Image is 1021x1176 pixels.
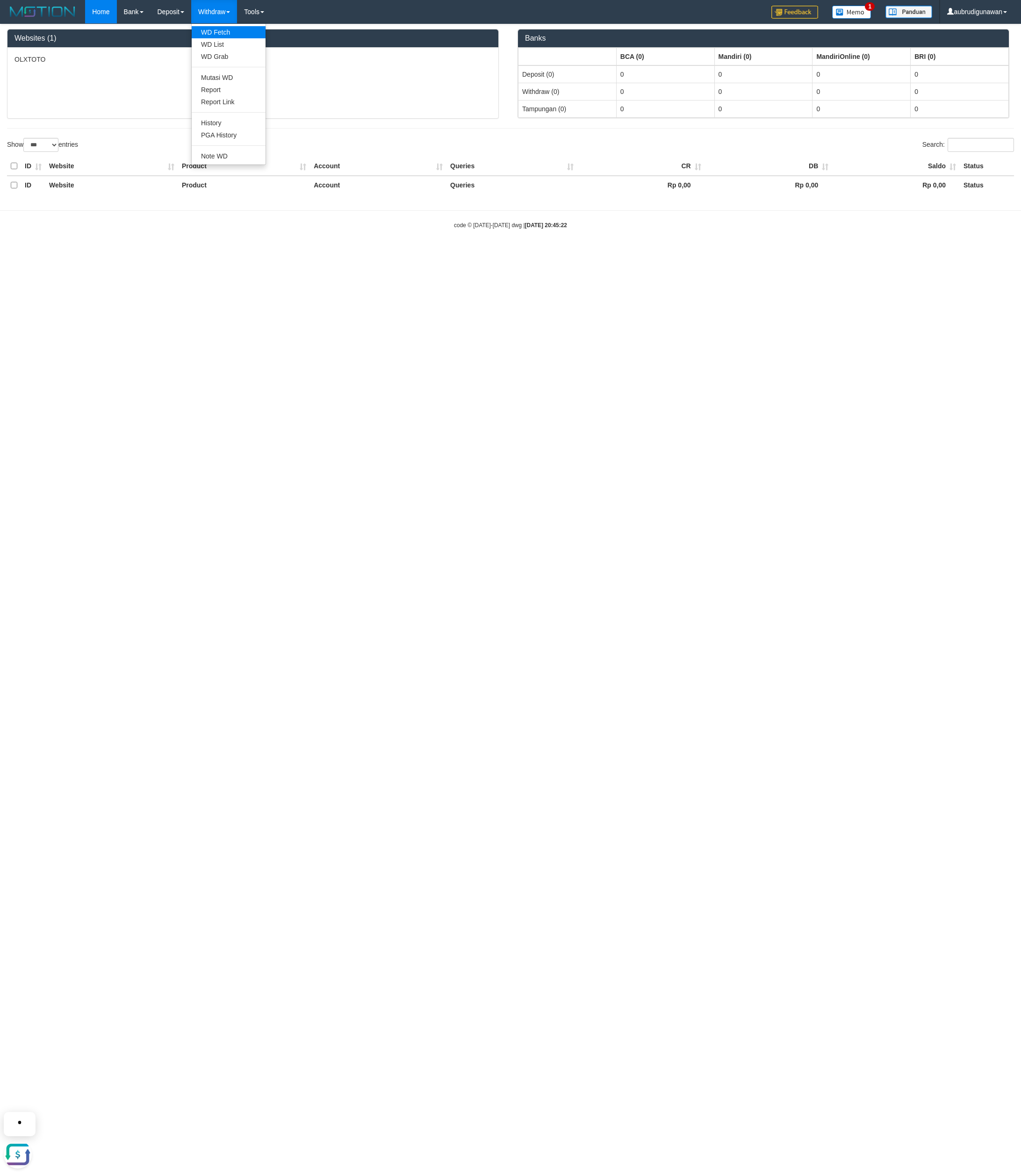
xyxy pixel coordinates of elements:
th: Group: activate to sort column ascending [616,48,714,65]
th: CR [577,157,705,176]
th: Product [178,157,310,176]
h3: Websites (1) [14,34,491,43]
img: MOTION_logo.png [7,5,78,19]
td: 0 [911,100,1009,117]
img: Feedback.jpg [771,6,818,19]
td: Withdraw (0) [518,83,617,100]
th: Rp 0,00 [577,176,705,194]
td: 0 [714,100,812,117]
td: 0 [714,65,812,83]
th: Status [960,176,1014,194]
td: 0 [714,83,812,100]
td: Tampungan (0) [518,100,617,117]
small: code © [DATE]-[DATE] dwg | [454,222,567,229]
th: Rp 0,00 [832,176,960,194]
input: Search: [948,138,1014,152]
th: Product [178,176,310,194]
th: Saldo [832,157,960,176]
td: 0 [911,65,1009,83]
td: 0 [616,65,714,83]
label: Search: [922,138,1014,152]
th: Website [45,176,178,194]
td: 0 [616,100,714,117]
label: Show entries [7,138,78,152]
th: ID [21,157,45,176]
a: WD Grab [192,50,266,63]
p: OLXTOTO [14,55,491,64]
th: Account [310,176,446,194]
th: DB [705,157,833,176]
a: WD List [192,38,266,50]
th: Group: activate to sort column ascending [518,48,617,65]
th: Group: activate to sort column ascending [911,48,1009,65]
td: 0 [812,65,911,83]
th: Queries [446,157,577,176]
th: ID [21,176,45,194]
th: Website [45,157,178,176]
td: Deposit (0) [518,65,617,83]
td: 0 [812,100,911,117]
button: Open LiveChat chat widget [4,45,32,73]
th: Account [310,157,446,176]
td: 0 [812,83,911,100]
select: Showentries [23,138,58,152]
th: Rp 0,00 [705,176,833,194]
a: Mutasi WD [192,72,266,84]
img: panduan.png [885,6,932,18]
a: PGA History [192,129,266,141]
a: History [192,117,266,129]
a: Report [192,84,266,96]
a: Note WD [192,150,266,162]
a: Report Link [192,96,266,108]
th: Status [960,157,1014,176]
td: 0 [616,83,714,100]
span: 1 [865,2,875,11]
a: WD Fetch [192,26,266,38]
th: Queries [446,176,577,194]
strong: [DATE] 20:45:22 [525,222,567,229]
th: Group: activate to sort column ascending [812,48,911,65]
th: Group: activate to sort column ascending [714,48,812,65]
h3: Banks [525,34,1002,43]
img: Button%20Memo.svg [832,6,871,19]
td: 0 [911,83,1009,100]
